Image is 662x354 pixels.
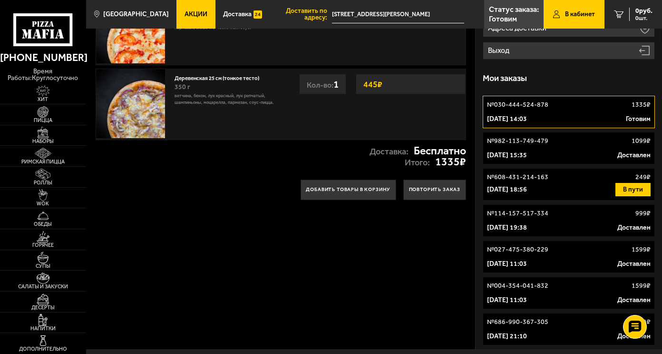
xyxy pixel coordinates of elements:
[403,180,466,201] button: Повторить заказ
[615,183,651,196] button: В пути
[487,151,527,160] p: [DATE] 15:35
[301,180,397,201] button: Добавить товары в корзину
[565,11,595,18] span: В кабинет
[361,75,385,93] strong: 445 ₽
[487,209,548,218] p: № 114-157-517-334
[487,185,527,194] p: [DATE] 18:56
[487,136,548,146] p: № 982-113-749-479
[487,172,548,182] p: № 608-431-214-163
[223,11,252,18] span: Доставка
[626,114,651,124] p: Готовим
[435,156,466,167] strong: 1335 ₽
[617,332,651,341] p: Доставлен
[635,15,652,21] span: 0 шт.
[253,10,262,20] img: 15daf4d41897b9f0e9f617042186c801.svg
[483,96,655,128] a: №030-444-524-8781335₽[DATE] 14:03Готовим
[483,132,655,164] a: №982-113-749-4791099₽[DATE] 15:35Доставлен
[333,78,339,90] span: 1
[487,281,548,291] p: № 004-354-041-832
[617,223,651,233] p: Доставлен
[487,223,527,233] p: [DATE] 19:38
[175,83,190,91] span: 350 г
[487,295,527,305] p: [DATE] 11:03
[332,6,464,23] span: Ленинградская область, Всеволожский район, Мурино, улица Шувалова, 11
[617,295,651,305] p: Доставлен
[483,277,655,309] a: №004-354-041-8321599₽[DATE] 11:03Доставлен
[488,47,511,54] p: Выход
[632,136,651,146] p: 1099 ₽
[175,73,266,81] a: Деревенская 25 см (тонкое тесто)
[185,11,207,18] span: Акции
[270,8,332,21] span: Доставить по адресу:
[370,147,409,156] p: Доставка:
[635,209,651,218] p: 999 ₽
[487,332,527,341] p: [DATE] 21:10
[632,245,651,254] p: 1599 ₽
[635,172,651,182] p: 249 ₽
[483,74,527,82] h3: Мои заказы
[483,204,655,237] a: №114-157-517-334999₽[DATE] 19:38Доставлен
[487,114,527,124] p: [DATE] 14:03
[175,92,276,106] p: ветчина, бекон, лук красный, лук репчатый, шампиньоны, моцарелла, пармезан, соус-пицца.
[487,245,548,254] p: № 027-475-380-229
[414,145,466,156] strong: Бесплатно
[489,6,539,13] p: Статус заказа:
[103,11,169,18] span: [GEOGRAPHIC_DATA]
[332,6,464,23] input: Ваш адрес доставки
[483,241,655,273] a: №027-475-380-2291599₽[DATE] 11:03Доставлен
[483,313,655,345] a: №686-990-367-305849₽[DATE] 21:10Доставлен
[488,24,548,32] p: Адреса доставки
[489,15,517,23] p: Готовим
[635,8,652,14] span: 0 руб.
[487,259,527,269] p: [DATE] 11:03
[632,100,651,110] p: 1335 ₽
[617,151,651,160] p: Доставлен
[487,317,548,327] p: № 686-990-367-305
[487,100,548,110] p: № 030-444-524-878
[483,168,655,201] a: №608-431-214-163249₽[DATE] 18:56В пути
[632,281,651,291] p: 1599 ₽
[405,158,430,167] p: Итого:
[299,74,346,94] div: Кол-во:
[617,259,651,269] p: Доставлен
